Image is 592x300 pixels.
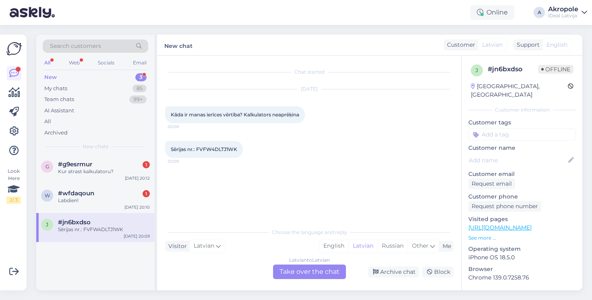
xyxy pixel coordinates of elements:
[43,58,52,68] div: All
[468,253,576,262] p: iPhone OS 18.5.0
[368,267,419,277] div: Archive chat
[58,226,150,233] div: Sērijas nr.: FVFW4DLTJ1WK
[513,41,540,49] div: Support
[468,265,576,273] p: Browser
[45,192,50,199] span: w
[58,168,150,175] div: Kur atrast kalkulatoru?
[132,85,147,93] div: 85
[319,240,348,252] div: English
[469,156,567,165] input: Add name
[468,201,541,212] div: Request phone number
[468,178,515,189] div: Request email
[468,224,532,231] a: [URL][DOMAIN_NAME]
[44,73,57,81] div: New
[548,12,578,19] div: iDeal Latvija
[129,95,147,103] div: 99+
[470,5,514,20] div: Online
[58,197,150,204] div: Labdien!
[439,242,451,250] div: Me
[289,257,330,264] div: Latvian to Latvian
[165,229,453,236] div: Choose the language and reply
[482,41,503,49] span: Latvian
[548,6,578,12] div: Akropole
[46,221,48,228] span: j
[58,190,94,197] span: #wfdaqoun
[468,234,576,242] p: See more ...
[538,65,573,74] span: Offline
[548,6,587,19] a: AkropoleiDeal Latvija
[273,265,346,279] div: Take over the chat
[135,73,147,81] div: 3
[468,144,576,152] p: Customer name
[468,106,576,114] div: Customer information
[165,68,453,76] div: Chat started
[468,118,576,127] p: Customer tags
[165,242,187,250] div: Visitor
[44,85,67,93] div: My chats
[468,170,576,178] p: Customer email
[6,168,21,204] div: Look Here
[143,161,150,168] div: 1
[124,204,150,210] div: [DATE] 20:10
[131,58,148,68] div: Email
[468,128,576,141] input: Add a tag
[58,161,92,168] span: #g9esrmur
[67,58,81,68] div: Web
[44,118,51,126] div: All
[534,7,545,18] div: A
[348,240,377,252] div: Latvian
[412,242,428,249] span: Other
[6,197,21,204] div: 2 / 3
[44,107,74,115] div: AI Assistant
[168,124,198,130] span: 20:08
[444,41,475,49] div: Customer
[476,67,478,73] span: j
[44,95,74,103] div: Team chats
[44,129,68,137] div: Archived
[164,39,193,50] label: New chat
[125,175,150,181] div: [DATE] 20:12
[468,192,576,201] p: Customer phone
[488,64,538,74] div: # jn6bxdso
[194,242,214,250] span: Latvian
[50,42,101,50] span: Search customers
[124,233,150,239] div: [DATE] 20:09
[422,267,453,277] div: Block
[58,219,91,226] span: #jn6bxdso
[468,215,576,223] p: Visited pages
[96,58,116,68] div: Socials
[468,273,576,282] p: Chrome 139.0.7258.76
[168,158,198,164] span: 20:09
[165,85,453,93] div: [DATE]
[471,82,568,99] div: [GEOGRAPHIC_DATA], [GEOGRAPHIC_DATA]
[143,190,150,197] div: 1
[171,146,237,152] span: Sērijas nr.: FVFW4DLTJ1WK
[83,143,108,150] span: New chats
[546,41,567,49] span: English
[468,245,576,253] p: Operating system
[6,41,22,56] img: Askly Logo
[377,240,408,252] div: Russian
[46,163,49,170] span: g
[468,290,576,297] div: Extra
[171,112,299,118] span: Kāda ir manas ierīces vērtība? Kalkulators neaprēķina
